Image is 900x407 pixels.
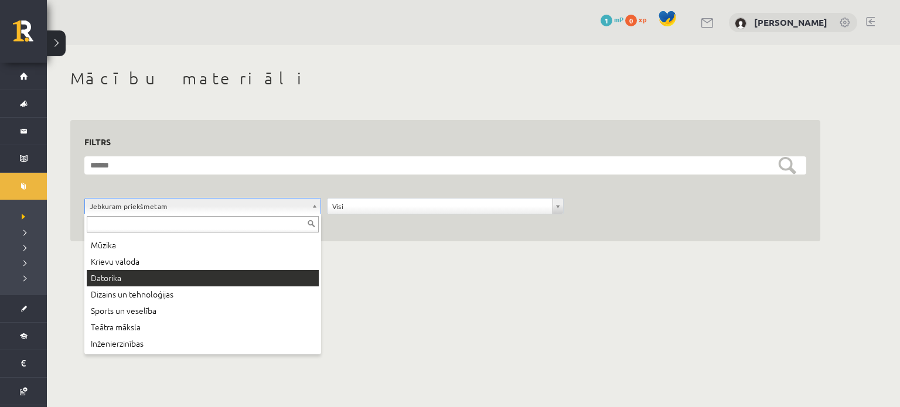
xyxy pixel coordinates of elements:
div: Inženierzinības [87,336,319,352]
div: Mūzika [87,237,319,254]
div: Sports un veselība [87,303,319,319]
div: Krievu valoda [87,254,319,270]
div: Dizains un tehnoloģijas [87,286,319,303]
div: Teātra māksla [87,319,319,336]
div: Datorika [87,270,319,286]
